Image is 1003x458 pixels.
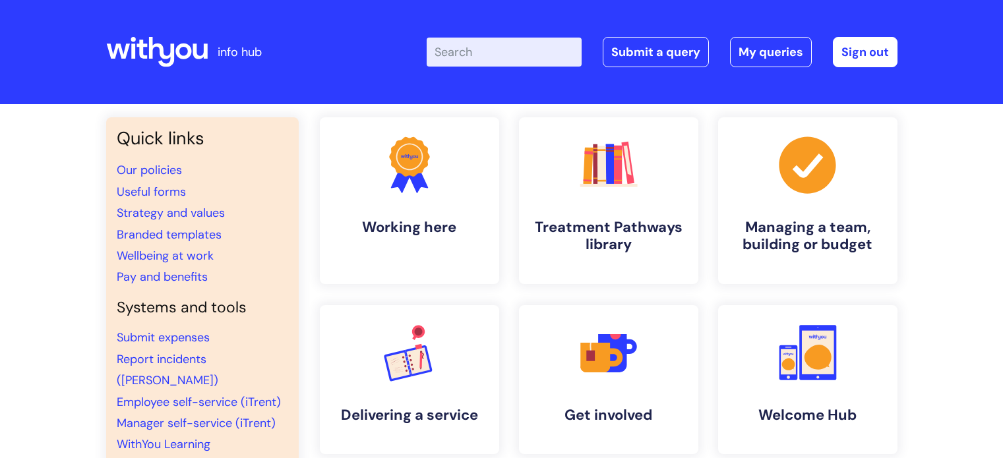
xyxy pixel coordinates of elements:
h4: Systems and tools [117,299,288,317]
a: My queries [730,37,812,67]
h4: Delivering a service [330,407,489,424]
a: Our policies [117,162,182,178]
a: Employee self-service (iTrent) [117,394,281,410]
h3: Quick links [117,128,288,149]
h4: Welcome Hub [729,407,887,424]
a: Wellbeing at work [117,248,214,264]
h4: Managing a team, building or budget [729,219,887,254]
a: Report incidents ([PERSON_NAME]) [117,351,218,388]
h4: Get involved [530,407,688,424]
a: Useful forms [117,184,186,200]
a: WithYou Learning [117,436,210,452]
a: Pay and benefits [117,269,208,285]
input: Search [427,38,582,67]
a: Working here [320,117,499,284]
p: info hub [218,42,262,63]
a: Delivering a service [320,305,499,454]
a: Branded templates [117,227,222,243]
a: Manager self-service (iTrent) [117,415,276,431]
a: Submit expenses [117,329,210,345]
a: Treatment Pathways library [519,117,698,284]
div: | - [427,37,897,67]
a: Managing a team, building or budget [718,117,897,284]
a: Welcome Hub [718,305,897,454]
a: Sign out [833,37,897,67]
a: Submit a query [603,37,709,67]
h4: Treatment Pathways library [530,219,688,254]
h4: Working here [330,219,489,236]
a: Strategy and values [117,205,225,221]
a: Get involved [519,305,698,454]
